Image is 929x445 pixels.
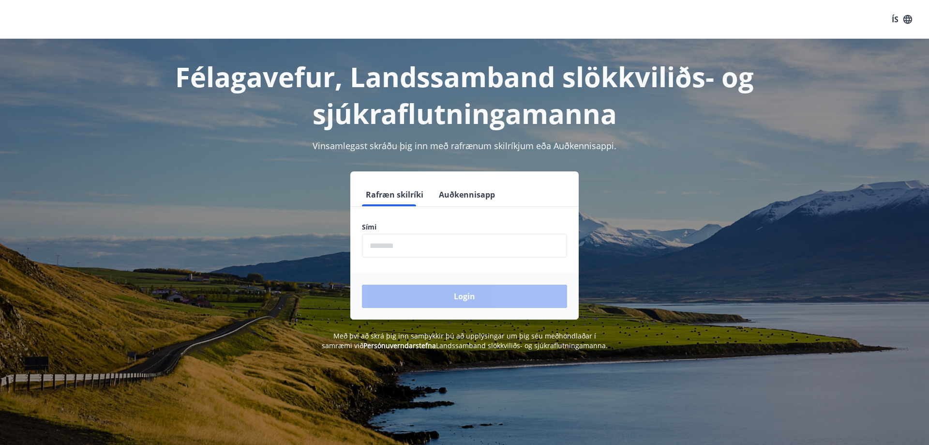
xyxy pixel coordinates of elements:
[313,140,616,152] span: Vinsamlegast skráðu þig inn með rafrænum skilríkjum eða Auðkennisappi.
[322,331,608,350] span: Með því að skrá þig inn samþykkir þú að upplýsingar um þig séu meðhöndlaðar í samræmi við Landssa...
[363,341,436,350] a: Persónuverndarstefna
[362,183,427,206] button: Rafræn skilríki
[128,58,801,132] h1: Félagavefur, Landssamband slökkviliðs- og sjúkraflutningamanna
[435,183,499,206] button: Auðkennisapp
[362,222,567,232] label: Sími
[886,11,917,28] button: ÍS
